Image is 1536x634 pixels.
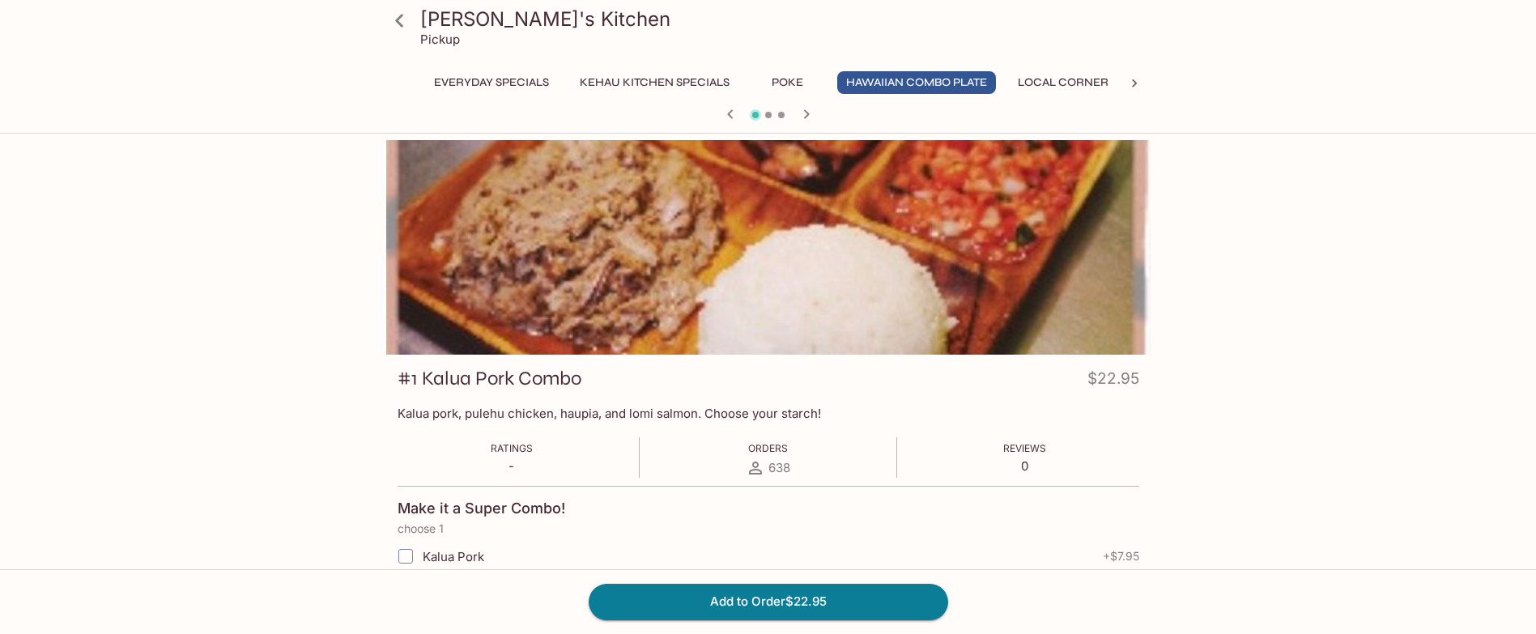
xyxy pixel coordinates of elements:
span: Ratings [491,442,533,454]
p: Pickup [420,32,460,47]
button: Add to Order$22.95 [589,584,948,619]
h4: Make it a Super Combo! [398,500,565,517]
h3: [PERSON_NAME]'s Kitchen [420,6,1144,32]
p: Kalua pork, pulehu chicken, haupia, and lomi salmon. Choose your starch! [398,406,1139,421]
span: 638 [768,460,790,475]
span: Kalua Pork [423,549,484,564]
button: Hawaiian Combo Plate [837,71,996,94]
div: #1 Kalua Pork Combo [386,140,1151,355]
p: 0 [1003,458,1046,474]
button: Kehau Kitchen Specials [571,71,738,94]
h3: #1 Kalua Pork Combo [398,366,581,391]
p: choose 1 [398,522,1139,535]
button: Local Corner [1009,71,1117,94]
h4: $22.95 [1087,366,1139,398]
p: - [491,458,533,474]
span: + $7.95 [1103,550,1139,563]
span: Orders [748,442,788,454]
button: Poke [751,71,824,94]
button: Everyday Specials [425,71,558,94]
span: Reviews [1003,442,1046,454]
